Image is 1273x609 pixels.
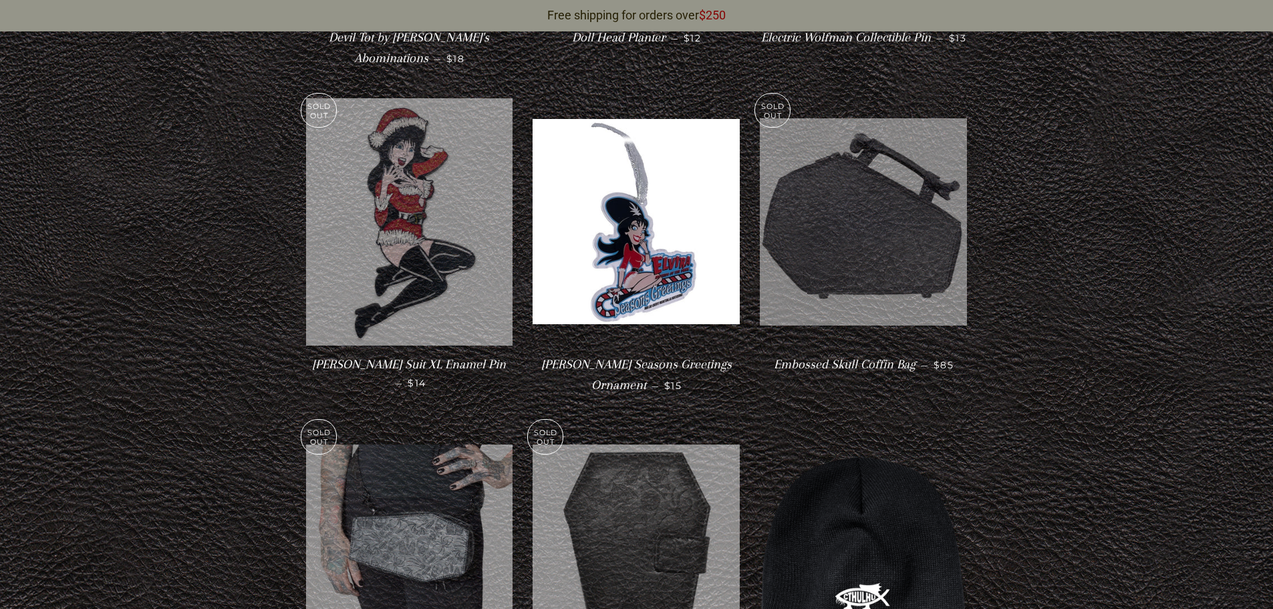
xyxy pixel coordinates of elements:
[760,346,967,384] a: Embossed Skull Coffin Bag — $85
[936,32,944,44] span: —
[671,32,678,44] span: —
[306,346,513,400] a: [PERSON_NAME] Suit XL Enamel Pin — $14
[755,94,790,128] p: Sold Out
[533,346,740,405] a: [PERSON_NAME] Seasons Greetings Ornament — $15
[760,19,967,57] a: Electric Wolfman Collectible Pin — $13
[533,19,740,57] a: Doll Head Planter — $12
[921,359,928,371] span: —
[301,94,336,128] p: Sold Out
[760,118,967,326] img: Embossed Skull Coffin Bag
[533,119,740,324] img: Elvira Seasons Greetings Ornament
[446,53,464,65] span: $18
[934,359,954,371] span: $85
[760,98,967,346] a: Embossed Skull Coffin Bag
[949,32,966,44] span: $13
[774,357,915,372] span: Embossed Skull Coffin Bag
[664,380,682,392] span: $15
[408,377,426,389] span: $14
[306,98,513,346] img: Elvira Santa Suit XL Enamel Pin
[533,98,740,346] a: Elvira Seasons Greetings Ornament
[301,420,336,454] p: Sold Out
[699,8,706,22] span: $
[306,19,513,78] a: Devil Tot by [PERSON_NAME]'s Abominations — $18
[572,30,666,45] span: Doll Head Planter
[706,8,726,22] span: 250
[541,357,732,392] span: [PERSON_NAME] Seasons Greetings Ornament
[395,377,402,389] span: —
[312,357,506,372] span: [PERSON_NAME] Suit XL Enamel Pin
[761,30,931,45] span: Electric Wolfman Collectible Pin
[434,53,441,65] span: —
[652,380,659,392] span: —
[684,32,701,44] span: $12
[528,420,563,454] p: Sold Out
